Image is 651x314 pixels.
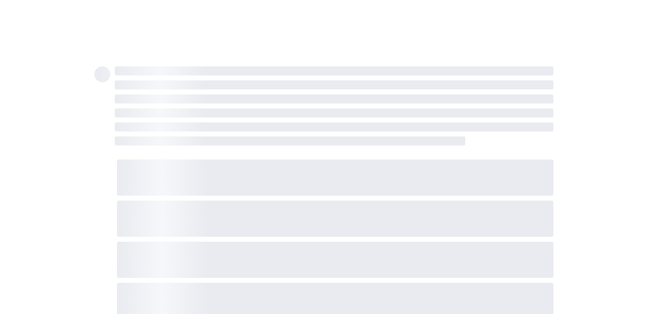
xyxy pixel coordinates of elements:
[115,94,553,103] span: ‌
[117,159,553,196] span: ‌
[115,136,466,145] span: ‌
[115,66,553,75] span: ‌
[117,242,553,278] span: ‌
[117,201,553,237] span: ‌
[115,80,553,89] span: ‌
[115,122,553,131] span: ‌
[94,66,110,82] span: ‌
[115,108,553,117] span: ‌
